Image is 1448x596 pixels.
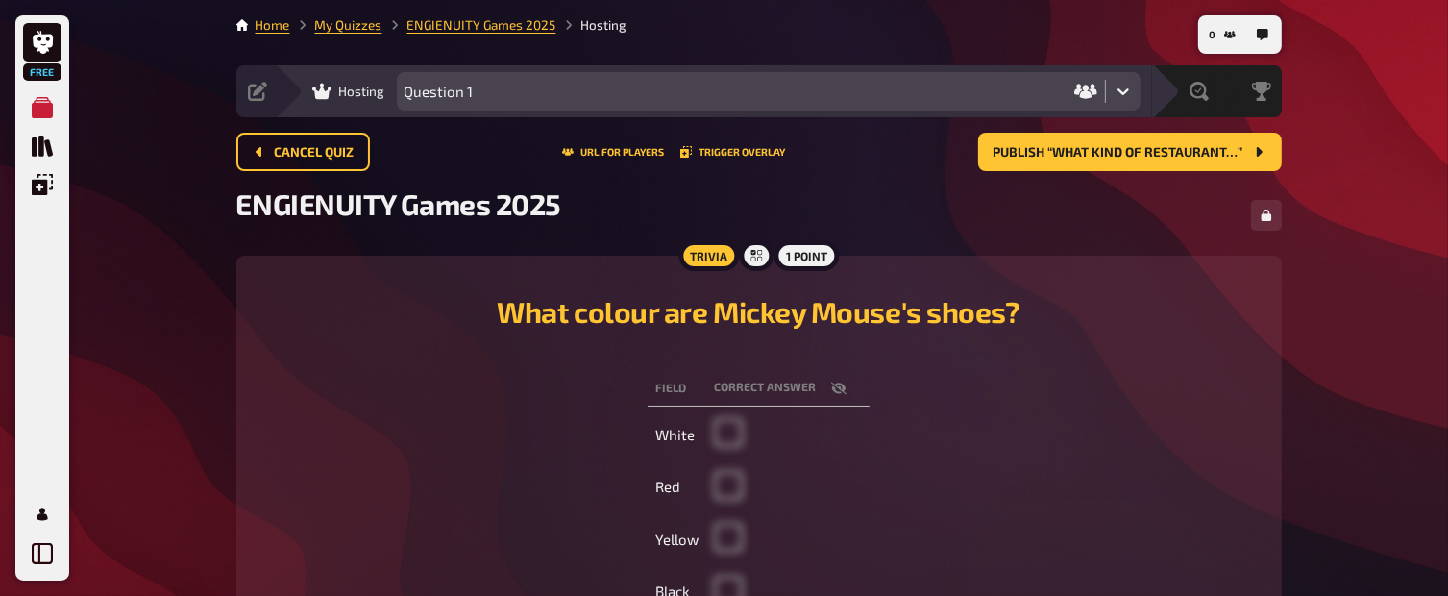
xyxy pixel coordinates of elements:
li: My Quizzes [290,15,382,35]
h2: What colour are Mickey Mouse's shoes? [259,294,1259,329]
a: My Account [23,495,61,534]
span: Hosting [339,84,385,99]
li: ENGIENUITY Games 2025 [382,15,556,35]
a: Overlays [23,165,61,204]
div: 1 point [774,240,839,271]
td: Yellow [648,515,706,564]
button: URL for players [562,146,665,158]
li: Home [256,15,290,35]
td: Red [648,463,706,512]
li: Hosting [556,15,627,35]
a: My Quizzes [315,17,382,33]
a: ENGIENUITY Games 2025 [407,17,556,33]
span: Free [25,66,60,78]
span: Cancel Quiz [275,146,355,160]
span: ENGIENUITY Games 2025 [236,186,562,221]
button: Cancel Quiz [236,133,370,171]
a: Quiz Library [23,127,61,165]
td: White [648,410,706,459]
div: Question 1 [405,80,1097,103]
div: Trivia [678,240,739,271]
th: Field [648,371,706,407]
a: Home [256,17,290,33]
button: Trigger Overlay [680,146,786,158]
a: My Quizzes [23,88,61,127]
span: Publish “What kind of restaurant…” [994,146,1243,160]
th: correct answer [706,371,870,407]
span: 0 [1210,30,1216,40]
button: Publish “What kind of restaurant…” [978,133,1282,171]
button: 0 [1202,19,1243,50]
